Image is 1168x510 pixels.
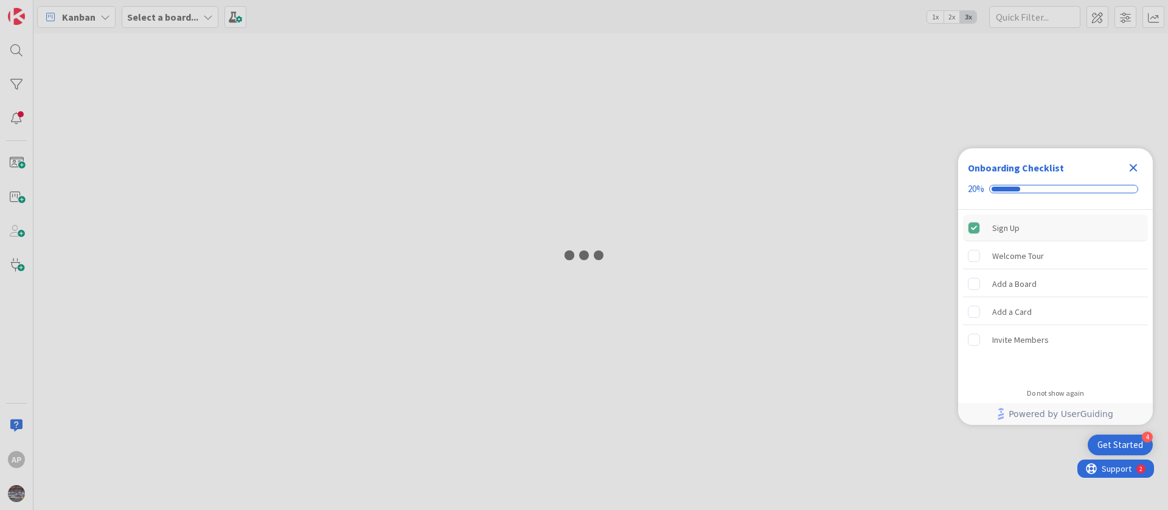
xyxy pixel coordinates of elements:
div: 4 [1142,432,1153,443]
div: Onboarding Checklist [968,160,1064,175]
div: Get Started [1097,439,1143,451]
div: Close Checklist [1124,158,1143,177]
div: Invite Members [992,333,1049,347]
div: Do not show again [1027,388,1084,398]
div: Sign Up [992,221,1020,235]
div: 2 [62,5,65,15]
a: Powered by UserGuiding [964,403,1147,425]
div: Sign Up is complete. [963,215,1148,241]
span: Powered by UserGuiding [1009,407,1113,421]
div: Add a Card [992,305,1032,319]
div: Add a Board is incomplete. [963,271,1148,297]
div: Invite Members is incomplete. [963,326,1148,353]
div: Open Get Started checklist, remaining modules: 4 [1088,435,1153,455]
div: Add a Board [992,277,1037,291]
div: Add a Card is incomplete. [963,298,1148,325]
div: Checklist items [958,210,1153,381]
span: Support [24,2,54,16]
div: Welcome Tour [992,249,1044,263]
div: Footer [958,403,1153,425]
div: Welcome Tour is incomplete. [963,243,1148,269]
div: 20% [968,184,984,195]
div: Checklist progress: 20% [968,184,1143,195]
div: Checklist Container [958,148,1153,425]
